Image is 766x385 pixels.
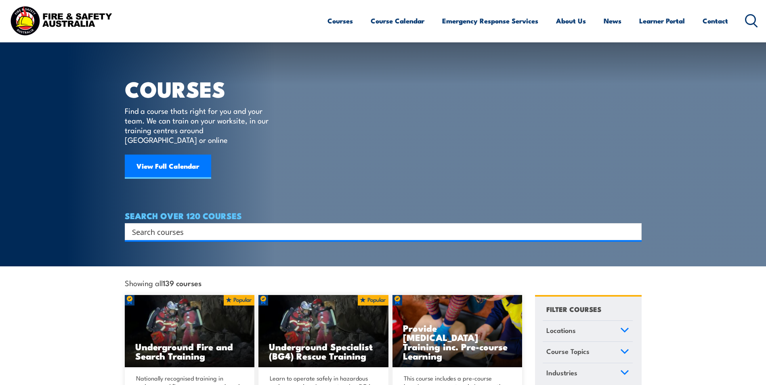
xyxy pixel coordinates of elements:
[327,10,353,31] a: Courses
[639,10,685,31] a: Learner Portal
[546,303,601,314] h4: FILTER COURSES
[269,342,378,360] h3: Underground Specialist (BG4) Rescue Training
[371,10,424,31] a: Course Calendar
[258,295,388,368] a: Underground Specialist (BG4) Rescue Training
[125,295,255,368] a: Underground Fire and Search Training
[546,325,576,336] span: Locations
[556,10,586,31] a: About Us
[125,106,272,144] p: Find a course thats right for you and your team. We can train on your worksite, in our training c...
[703,10,728,31] a: Contact
[546,346,590,357] span: Course Topics
[125,278,201,287] span: Showing all
[125,211,642,220] h4: SEARCH OVER 120 COURSES
[604,10,621,31] a: News
[543,321,633,342] a: Locations
[403,323,512,360] h3: Provide [MEDICAL_DATA] Training inc. Pre-course Learning
[134,226,625,237] form: Search form
[543,363,633,384] a: Industries
[258,295,388,368] img: Underground mine rescue
[135,342,244,360] h3: Underground Fire and Search Training
[543,342,633,363] a: Course Topics
[125,155,211,179] a: View Full Calendar
[392,295,523,368] img: Low Voltage Rescue and Provide CPR
[163,277,201,288] strong: 139 courses
[442,10,538,31] a: Emergency Response Services
[125,79,280,98] h1: COURSES
[546,367,577,378] span: Industries
[132,226,624,238] input: Search input
[125,295,255,368] img: Underground mine rescue
[627,226,639,237] button: Search magnifier button
[392,295,523,368] a: Provide [MEDICAL_DATA] Training inc. Pre-course Learning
